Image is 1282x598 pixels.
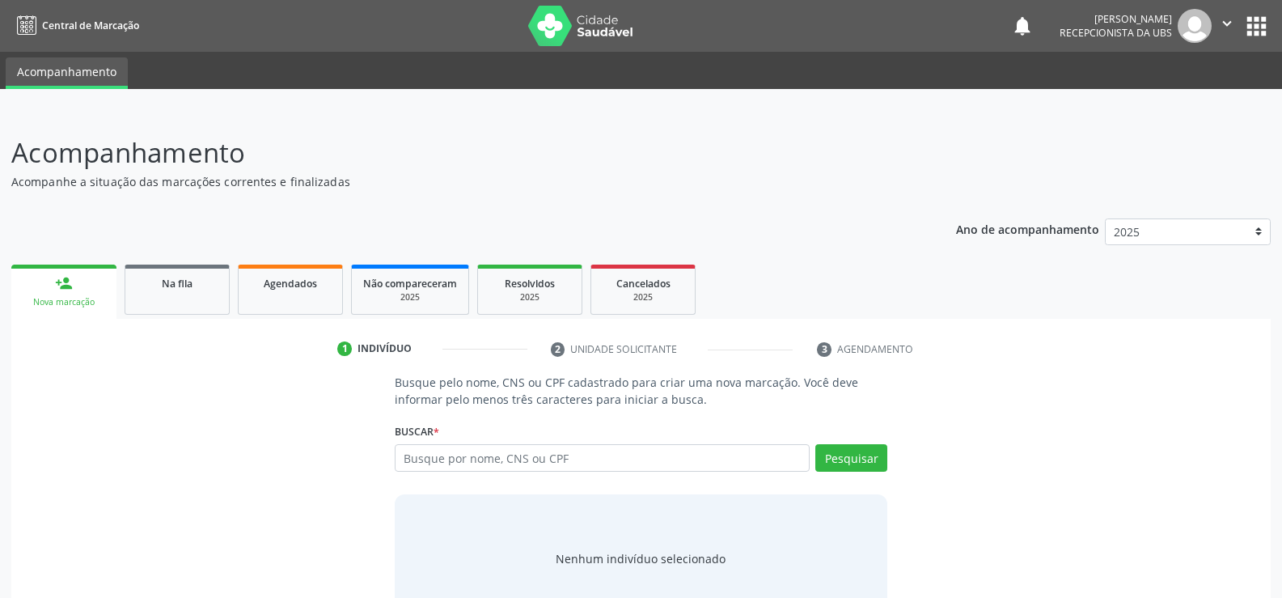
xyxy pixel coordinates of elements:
span: Agendados [264,277,317,291]
i:  [1218,15,1236,32]
img: img [1178,9,1212,43]
button:  [1212,9,1242,43]
p: Acompanhe a situação das marcações correntes e finalizadas [11,173,893,190]
p: Acompanhamento [11,133,893,173]
span: Central de Marcação [42,19,139,32]
div: person_add [55,274,73,292]
label: Buscar [395,419,439,444]
div: [PERSON_NAME] [1060,12,1172,26]
span: Na fila [162,277,193,291]
div: 1 [337,341,352,356]
div: Nenhum indivíduo selecionado [556,550,726,567]
div: Nova marcação [23,296,105,308]
input: Busque por nome, CNS ou CPF [395,444,810,472]
span: Não compareceram [363,277,457,291]
p: Ano de acompanhamento [956,218,1099,239]
a: Acompanhamento [6,57,128,89]
span: Resolvidos [505,277,555,291]
button: notifications [1011,15,1034,37]
button: apps [1242,12,1271,40]
button: Pesquisar [815,444,887,472]
a: Central de Marcação [11,12,139,39]
span: Cancelados [616,277,671,291]
div: Indivíduo [358,341,412,356]
span: Recepcionista da UBS [1060,26,1172,40]
div: 2025 [603,291,683,303]
div: 2025 [489,291,570,303]
div: 2025 [363,291,457,303]
p: Busque pelo nome, CNS ou CPF cadastrado para criar uma nova marcação. Você deve informar pelo men... [395,374,887,408]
